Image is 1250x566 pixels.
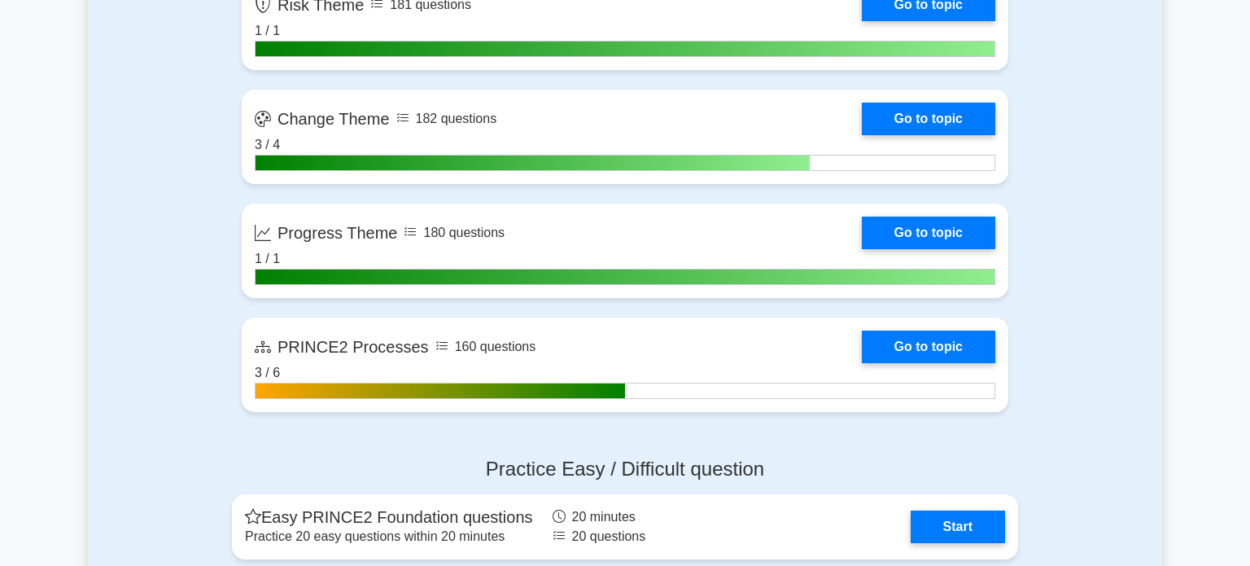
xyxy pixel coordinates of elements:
a: Go to topic [862,331,995,363]
a: Go to topic [862,217,995,249]
a: Start [911,511,1005,543]
h4: Practice Easy / Difficult question [232,458,1018,481]
a: Go to topic [862,103,995,135]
